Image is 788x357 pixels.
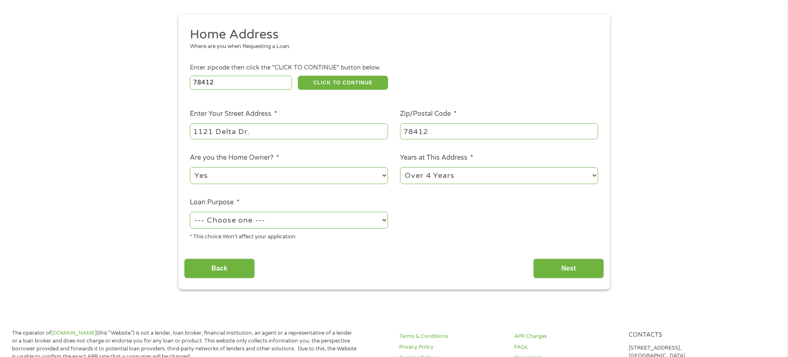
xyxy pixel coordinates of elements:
label: Are you the Home Owner? [190,153,279,162]
div: Enter zipcode then click the "CLICK TO CONTINUE" button below. [190,63,598,72]
input: 1 Main Street [190,123,388,139]
a: FAQs [514,343,619,351]
a: [DOMAIN_NAME] [51,330,96,336]
label: Years at This Address [400,153,473,162]
div: * This choice Won’t affect your application [190,230,388,241]
label: Enter Your Street Address [190,110,277,118]
input: Back [184,259,255,279]
a: Privacy Policy [399,343,504,351]
a: Terms & Conditions [399,333,504,340]
label: Zip/Postal Code [400,110,457,118]
button: CLICK TO CONTINUE [298,76,388,90]
h2: Home Address [190,26,592,43]
label: Loan Purpose [190,198,240,207]
a: APR Charges [514,333,619,340]
div: Where are you when Requesting a Loan. [190,43,592,51]
input: Next [533,259,604,279]
h4: Contacts [629,331,734,339]
input: Enter Zipcode (e.g 01510) [190,76,292,90]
